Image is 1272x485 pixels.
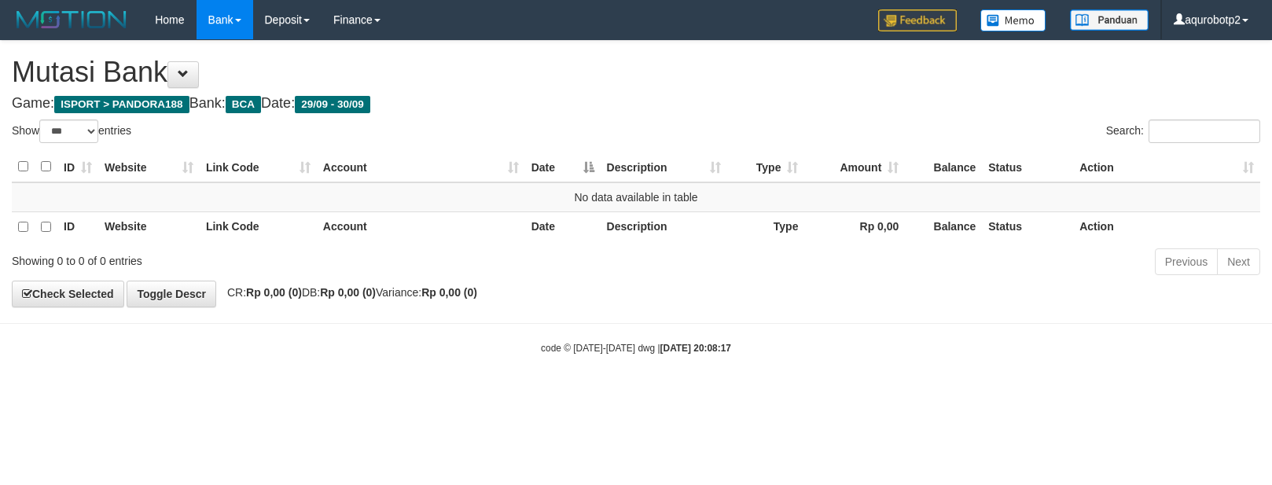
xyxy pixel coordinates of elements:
[317,152,525,182] th: Account: activate to sort column ascending
[421,286,477,299] strong: Rp 0,00 (0)
[98,211,200,242] th: Website
[525,152,601,182] th: Date: activate to sort column descending
[980,9,1046,31] img: Button%20Memo.svg
[226,96,261,113] span: BCA
[1070,9,1149,31] img: panduan.png
[320,286,376,299] strong: Rp 0,00 (0)
[57,152,98,182] th: ID: activate to sort column ascending
[1106,119,1260,143] label: Search:
[219,286,477,299] span: CR: DB: Variance:
[804,211,905,242] th: Rp 0,00
[12,57,1260,88] h1: Mutasi Bank
[601,211,728,242] th: Description
[878,9,957,31] img: Feedback.jpg
[982,152,1073,182] th: Status
[57,211,98,242] th: ID
[295,96,370,113] span: 29/09 - 30/09
[12,281,124,307] a: Check Selected
[1217,248,1260,275] a: Next
[905,211,982,242] th: Balance
[39,119,98,143] select: Showentries
[200,211,317,242] th: Link Code
[727,211,804,242] th: Type
[541,343,731,354] small: code © [DATE]-[DATE] dwg |
[905,152,982,182] th: Balance
[12,182,1260,212] td: No data available in table
[982,211,1073,242] th: Status
[1149,119,1260,143] input: Search:
[525,211,601,242] th: Date
[12,247,518,269] div: Showing 0 to 0 of 0 entries
[127,281,216,307] a: Toggle Descr
[54,96,189,113] span: ISPORT > PANDORA188
[200,152,317,182] th: Link Code: activate to sort column ascending
[660,343,731,354] strong: [DATE] 20:08:17
[804,152,905,182] th: Amount: activate to sort column ascending
[12,96,1260,112] h4: Game: Bank: Date:
[1073,152,1260,182] th: Action: activate to sort column ascending
[246,286,302,299] strong: Rp 0,00 (0)
[601,152,728,182] th: Description: activate to sort column ascending
[12,119,131,143] label: Show entries
[12,8,131,31] img: MOTION_logo.png
[1155,248,1218,275] a: Previous
[98,152,200,182] th: Website: activate to sort column ascending
[727,152,804,182] th: Type: activate to sort column ascending
[1073,211,1260,242] th: Action
[317,211,525,242] th: Account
